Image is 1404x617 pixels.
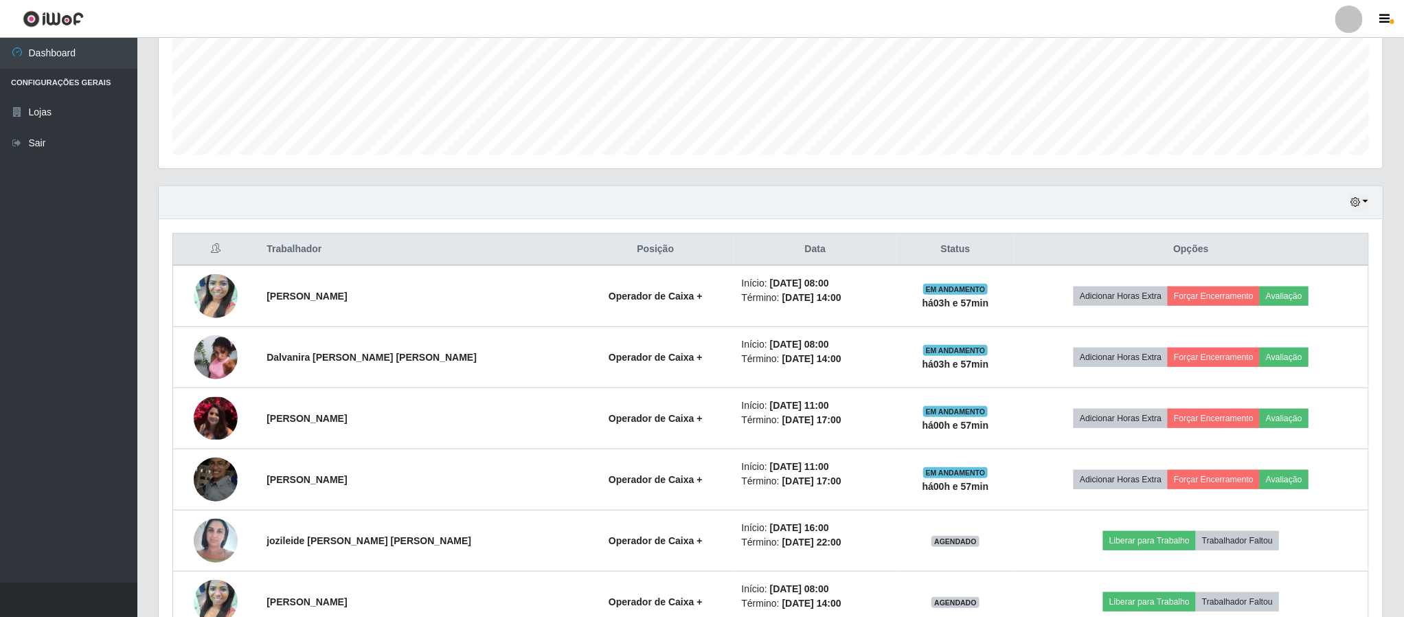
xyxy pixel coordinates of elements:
button: Forçar Encerramento [1168,409,1260,428]
img: 1655477118165.jpeg [194,450,238,508]
time: [DATE] 14:00 [782,292,841,303]
li: Término: [742,596,890,611]
th: Data [734,234,898,266]
th: Status [897,234,1014,266]
strong: [PERSON_NAME] [267,413,347,424]
button: Adicionar Horas Extra [1074,470,1168,489]
time: [DATE] 17:00 [782,414,841,425]
button: Forçar Encerramento [1168,287,1260,306]
time: [DATE] 08:00 [770,339,829,350]
button: Liberar para Trabalho [1103,531,1196,550]
button: Liberar para Trabalho [1103,592,1196,612]
strong: há 03 h e 57 min [922,359,989,370]
time: [DATE] 11:00 [770,461,829,472]
strong: há 03 h e 57 min [922,298,989,308]
time: [DATE] 14:00 [782,353,841,364]
li: Início: [742,521,890,535]
button: Avaliação [1260,409,1309,428]
time: [DATE] 14:00 [782,598,841,609]
span: EM ANDAMENTO [923,467,988,478]
img: 1705690307767.jpeg [194,511,238,570]
strong: Dalvanira [PERSON_NAME] [PERSON_NAME] [267,352,477,363]
button: Adicionar Horas Extra [1074,409,1168,428]
span: EM ANDAMENTO [923,345,988,356]
button: Trabalhador Faltou [1196,531,1279,550]
strong: Operador de Caixa + [609,291,703,302]
img: CoreUI Logo [23,10,84,27]
th: Opções [1014,234,1368,266]
th: Posição [578,234,733,266]
time: [DATE] 22:00 [782,537,841,548]
li: Término: [742,413,890,427]
span: EM ANDAMENTO [923,406,988,417]
button: Avaliação [1260,348,1309,367]
span: AGENDADO [931,536,980,547]
li: Início: [742,582,890,596]
li: Início: [742,399,890,413]
span: AGENDADO [931,597,980,608]
button: Trabalhador Faltou [1196,592,1279,612]
time: [DATE] 08:00 [770,278,829,289]
strong: [PERSON_NAME] [267,291,347,302]
time: [DATE] 08:00 [770,583,829,594]
strong: Operador de Caixa + [609,535,703,546]
time: [DATE] 16:00 [770,522,829,533]
button: Adicionar Horas Extra [1074,348,1168,367]
button: Avaliação [1260,470,1309,489]
time: [DATE] 11:00 [770,400,829,411]
strong: [PERSON_NAME] [267,596,347,607]
li: Término: [742,291,890,305]
span: EM ANDAMENTO [923,284,988,295]
strong: há 00 h e 57 min [922,481,989,492]
button: Forçar Encerramento [1168,470,1260,489]
button: Avaliação [1260,287,1309,306]
li: Término: [742,535,890,550]
button: Forçar Encerramento [1168,348,1260,367]
button: Adicionar Horas Extra [1074,287,1168,306]
strong: Operador de Caixa + [609,352,703,363]
time: [DATE] 17:00 [782,475,841,486]
th: Trabalhador [258,234,578,266]
strong: [PERSON_NAME] [267,474,347,485]
strong: Operador de Caixa + [609,474,703,485]
img: 1634512903714.jpeg [194,397,238,440]
img: 1650687338616.jpeg [194,257,238,335]
strong: jozileide [PERSON_NAME] [PERSON_NAME] [267,535,471,546]
img: 1750773531322.jpeg [194,328,238,387]
li: Término: [742,352,890,366]
strong: Operador de Caixa + [609,413,703,424]
li: Início: [742,337,890,352]
strong: há 00 h e 57 min [922,420,989,431]
li: Início: [742,460,890,474]
li: Início: [742,276,890,291]
li: Término: [742,474,890,489]
strong: Operador de Caixa + [609,596,703,607]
